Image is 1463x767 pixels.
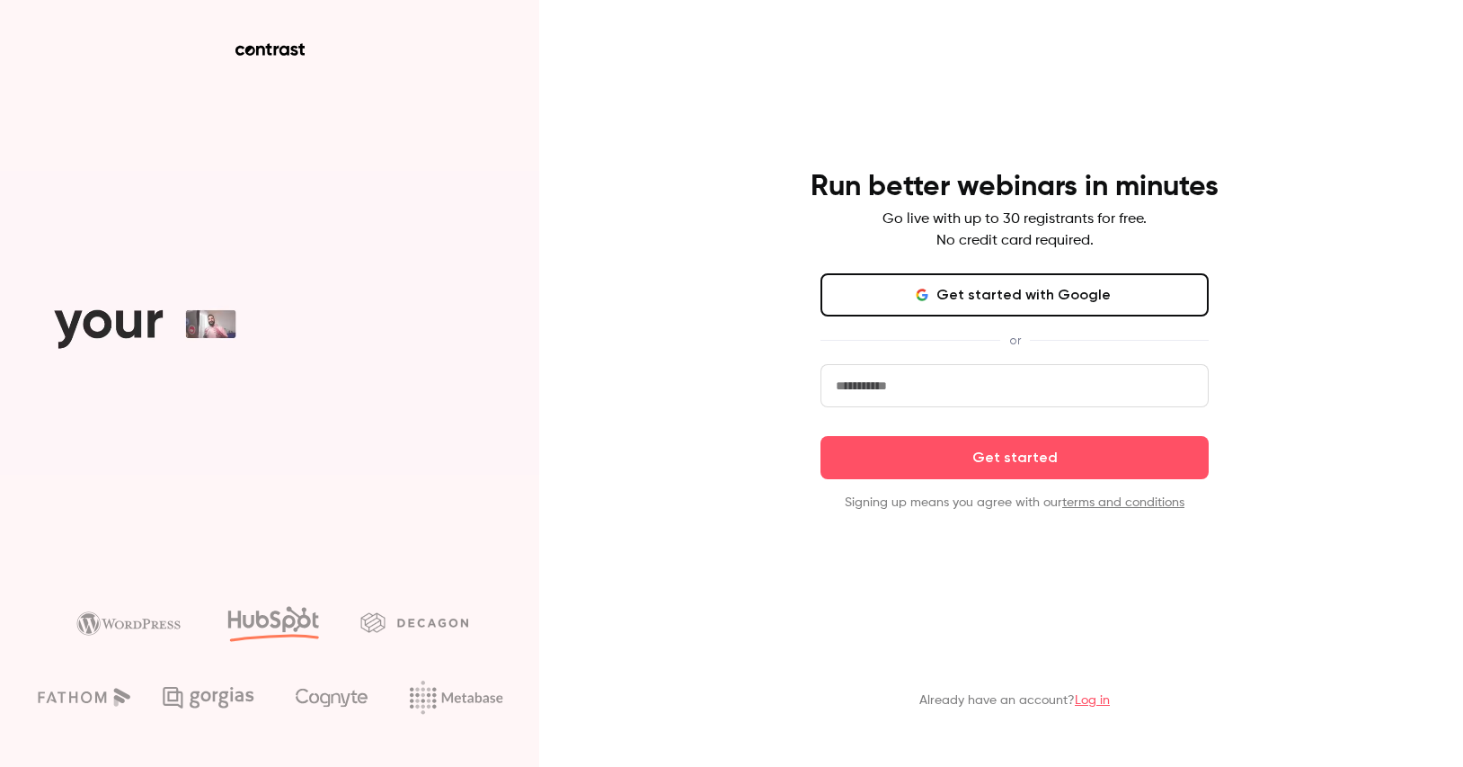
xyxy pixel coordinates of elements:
[1075,694,1110,707] a: Log in
[820,494,1209,512] p: Signing up means you agree with our
[811,169,1219,205] h4: Run better webinars in minutes
[360,612,468,632] img: decagon
[1062,496,1184,509] a: terms and conditions
[820,273,1209,317] button: Get started with Google
[820,436,1209,479] button: Get started
[919,691,1110,709] p: Already have an account?
[882,209,1147,252] p: Go live with up to 30 registrants for free. No credit card required.
[1000,331,1030,350] span: or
